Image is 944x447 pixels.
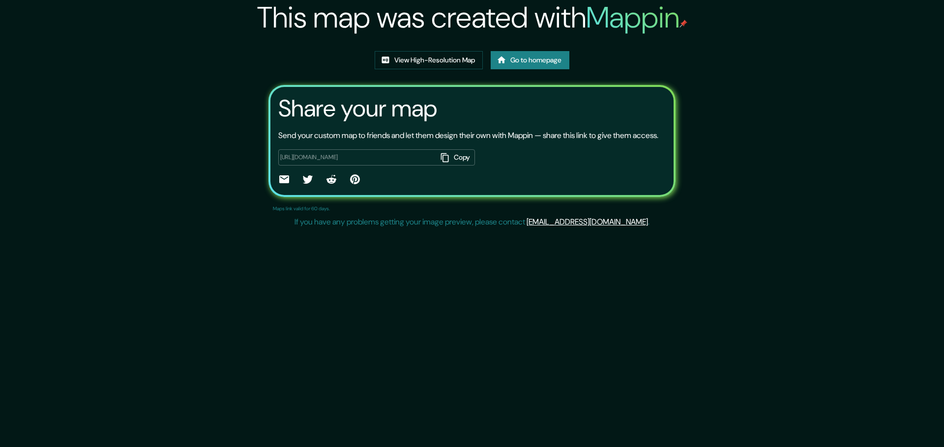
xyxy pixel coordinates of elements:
[679,20,687,28] img: mappin-pin
[278,130,658,141] p: Send your custom map to friends and let them design their own with Mappin — share this link to gi...
[491,51,569,69] a: Go to homepage
[273,205,330,212] p: Maps link valid for 60 days.
[375,51,483,69] a: View High-Resolution Map
[295,216,649,228] p: If you have any problems getting your image preview, please contact .
[437,149,475,166] button: Copy
[278,95,437,122] h3: Share your map
[527,217,648,227] a: [EMAIL_ADDRESS][DOMAIN_NAME]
